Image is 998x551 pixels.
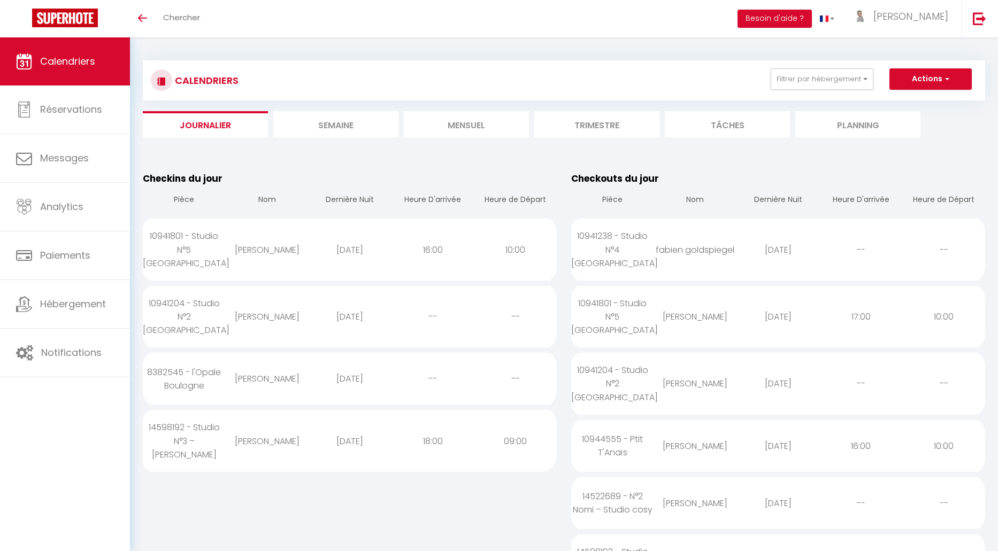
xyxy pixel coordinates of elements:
[226,185,309,216] th: Nom
[902,299,985,334] div: 10:00
[889,68,972,90] button: Actions
[143,355,226,403] div: 8382545 - l'Opale Boulogne
[654,232,737,267] div: fabien goldspiegel
[309,424,391,459] div: [DATE]
[819,429,902,463] div: 16:00
[41,346,102,359] span: Notifications
[819,185,902,216] th: Heure D'arrivée
[534,111,659,137] li: Trimestre
[736,185,819,216] th: Dernière Nuit
[873,10,948,23] span: [PERSON_NAME]
[143,111,268,137] li: Journalier
[902,366,985,401] div: --
[973,12,986,25] img: logout
[902,232,985,267] div: --
[391,361,474,396] div: --
[40,151,89,165] span: Messages
[309,361,391,396] div: [DATE]
[391,185,474,216] th: Heure D'arrivée
[736,366,819,401] div: [DATE]
[654,429,737,463] div: [PERSON_NAME]
[736,299,819,334] div: [DATE]
[819,366,902,401] div: --
[795,111,920,137] li: Planning
[654,486,737,521] div: [PERSON_NAME]
[143,219,226,280] div: 10941801 - Studio N°5 [GEOGRAPHIC_DATA]
[172,68,239,92] h3: CALENDRIERS
[571,172,659,185] span: Checkouts du jour
[40,297,106,311] span: Hébergement
[736,486,819,521] div: [DATE]
[474,299,557,334] div: --
[902,185,985,216] th: Heure de Départ
[226,232,309,267] div: [PERSON_NAME]
[143,410,226,471] div: 14598192 - Studio N°3 – [PERSON_NAME]
[474,185,557,216] th: Heure de Départ
[40,55,95,68] span: Calendriers
[654,185,737,216] th: Nom
[665,111,790,137] li: Tâches
[40,249,90,262] span: Paiements
[571,422,654,470] div: 10944555 - Ptit T'Anaïs
[226,424,309,459] div: [PERSON_NAME]
[32,9,98,27] img: Super Booking
[391,232,474,267] div: 16:00
[143,172,222,185] span: Checkins du jour
[273,111,398,137] li: Semaine
[902,429,985,463] div: 10:00
[391,299,474,334] div: --
[736,429,819,463] div: [DATE]
[571,185,654,216] th: Pièce
[40,200,83,213] span: Analytics
[391,424,474,459] div: 18:00
[771,68,873,90] button: Filtrer par hébergement
[474,424,557,459] div: 09:00
[571,353,654,414] div: 10941204 - Studio N°2 [GEOGRAPHIC_DATA]
[143,185,226,216] th: Pièce
[309,185,391,216] th: Dernière Nuit
[571,479,654,527] div: 14522689 - N°2 Nomi – Studio cosy
[819,299,902,334] div: 17:00
[143,286,226,347] div: 10941204 - Studio N°2 [GEOGRAPHIC_DATA]
[819,232,902,267] div: --
[404,111,529,137] li: Mensuel
[654,299,737,334] div: [PERSON_NAME]
[819,486,902,521] div: --
[474,361,557,396] div: --
[309,232,391,267] div: [DATE]
[736,232,819,267] div: [DATE]
[474,232,557,267] div: 10:00
[571,219,654,280] div: 10941238 - Studio N°4 [GEOGRAPHIC_DATA]
[850,10,866,24] img: ...
[571,286,654,347] div: 10941801 - Studio N°5 [GEOGRAPHIC_DATA]
[163,12,200,23] span: Chercher
[902,486,985,521] div: --
[309,299,391,334] div: [DATE]
[738,10,812,28] button: Besoin d'aide ?
[226,299,309,334] div: [PERSON_NAME]
[40,103,102,116] span: Réservations
[226,361,309,396] div: [PERSON_NAME]
[654,366,737,401] div: [PERSON_NAME]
